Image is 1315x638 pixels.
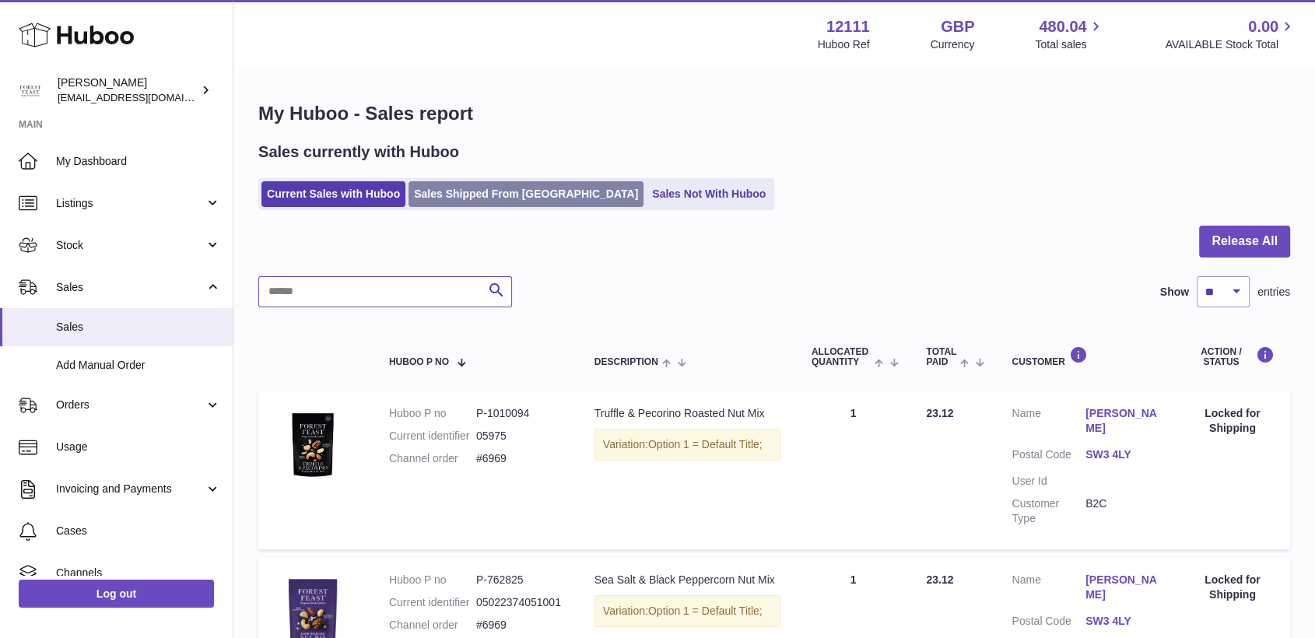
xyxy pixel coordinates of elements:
div: Currency [931,37,975,52]
span: Option 1 = Default Title; [648,438,763,450]
span: 23.12 [926,407,953,419]
dt: Huboo P no [389,406,476,421]
span: Description [594,357,658,367]
span: Total sales [1035,37,1104,52]
span: entries [1257,285,1290,300]
a: Sales Shipped From [GEOGRAPHIC_DATA] [409,181,643,207]
span: 0.00 [1248,16,1278,37]
a: [PERSON_NAME] [1085,406,1159,436]
div: Huboo Ref [818,37,870,52]
a: [PERSON_NAME] [1085,573,1159,602]
span: Cases [56,524,221,538]
div: Action / Status [1191,346,1275,367]
img: FF-8674-TRUFFLE-_-PECORINO-ROASTED-NUTS-120g-Pack-FOP.png [274,406,352,484]
dd: P-1010094 [476,406,563,421]
dd: B2C [1085,496,1159,526]
dt: Name [1012,573,1085,606]
h2: Sales currently with Huboo [258,142,459,163]
a: Sales Not With Huboo [647,181,771,207]
td: 1 [796,391,911,549]
dt: Channel order [389,451,476,466]
span: AVAILABLE Stock Total [1165,37,1296,52]
h1: My Huboo - Sales report [258,101,1290,126]
dt: User Id [1012,474,1085,489]
dd: #6969 [476,451,563,466]
dt: Channel order [389,618,476,633]
label: Show [1160,285,1189,300]
div: Locked for Shipping [1191,406,1275,436]
span: Sales [56,320,221,335]
div: Truffle & Pecorino Roasted Nut Mix [594,406,780,421]
span: 23.12 [926,573,953,586]
dt: Postal Code [1012,614,1085,633]
span: Add Manual Order [56,358,221,373]
div: [PERSON_NAME] [58,75,198,105]
span: Huboo P no [389,357,449,367]
span: Usage [56,440,221,454]
a: SW3 4LY [1085,614,1159,629]
a: 0.00 AVAILABLE Stock Total [1165,16,1296,52]
dt: Name [1012,406,1085,440]
div: Sea Salt & Black Peppercorn Nut Mix [594,573,780,587]
span: ALLOCATED Quantity [812,347,871,367]
div: Locked for Shipping [1191,573,1275,602]
dd: P-762825 [476,573,563,587]
span: Sales [56,280,205,295]
img: bronaghc@forestfeast.com [19,79,42,102]
span: Listings [56,196,205,211]
a: Current Sales with Huboo [261,181,405,207]
dd: #6969 [476,618,563,633]
dt: Current identifier [389,429,476,443]
button: Release All [1199,226,1290,258]
strong: GBP [941,16,974,37]
span: Orders [56,398,205,412]
span: Option 1 = Default Title; [648,605,763,617]
dt: Customer Type [1012,496,1085,526]
dt: Huboo P no [389,573,476,587]
span: Stock [56,238,205,253]
a: 480.04 Total sales [1035,16,1104,52]
dt: Current identifier [389,595,476,610]
span: [EMAIL_ADDRESS][DOMAIN_NAME] [58,91,229,103]
div: Variation: [594,595,780,627]
span: Invoicing and Payments [56,482,205,496]
a: Log out [19,580,214,608]
dd: 05975 [476,429,563,443]
dd: 05022374051001 [476,595,563,610]
div: Variation: [594,429,780,461]
div: Customer [1012,346,1159,367]
strong: 12111 [826,16,870,37]
dt: Postal Code [1012,447,1085,466]
span: 480.04 [1039,16,1086,37]
span: Channels [56,566,221,580]
a: SW3 4LY [1085,447,1159,462]
span: My Dashboard [56,154,221,169]
span: Total paid [926,347,956,367]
